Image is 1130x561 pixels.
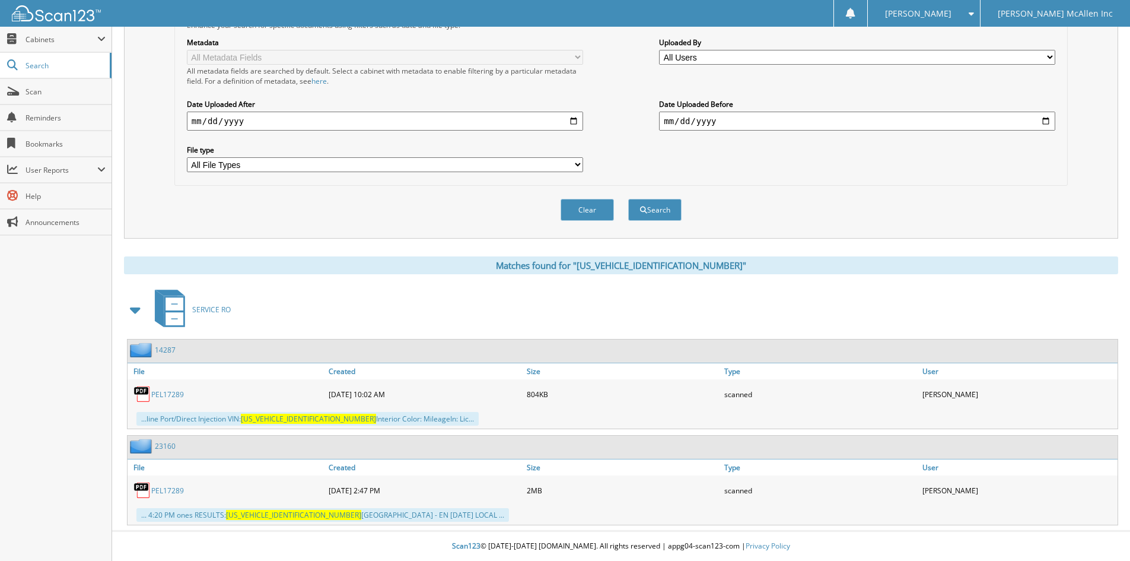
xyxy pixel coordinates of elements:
a: SERVICE RO [148,286,231,333]
div: ... 4:20 PM ones RESULTS: [GEOGRAPHIC_DATA] - EN [DATE] LOCAL ... [136,508,509,522]
input: start [187,112,583,131]
span: Reminders [26,113,106,123]
img: PDF.png [133,481,151,499]
a: here [311,76,327,86]
span: [US_VEHICLE_IDENTIFICATION_NUMBER] [241,414,376,424]
a: Size [524,363,722,379]
div: All metadata fields are searched by default. Select a cabinet with metadata to enable filtering b... [187,66,583,86]
a: File [128,363,326,379]
a: Size [524,459,722,476]
img: scan123-logo-white.svg [12,5,101,21]
button: Search [628,199,682,221]
label: Uploaded By [659,37,1055,47]
iframe: Chat Widget [1071,504,1130,561]
label: Metadata [187,37,583,47]
input: end [659,112,1055,131]
img: folder2.png [130,439,155,454]
div: [PERSON_NAME] [919,478,1118,502]
span: Bookmarks [26,139,106,149]
div: [DATE] 2:47 PM [326,478,524,502]
div: 2MB [524,478,722,502]
span: Cabinets [26,34,97,45]
a: Type [721,363,919,379]
a: 14287 [155,345,176,355]
a: PEL17289 [151,389,184,400]
span: SERVICE RO [192,305,231,315]
span: Search [26,61,104,71]
div: © [DATE]-[DATE] [DOMAIN_NAME]. All rights reserved | appg04-scan123-com | [112,532,1130,561]
div: 804KB [524,382,722,406]
button: Clear [561,199,614,221]
label: File type [187,145,583,155]
span: [PERSON_NAME] [885,10,951,17]
a: Created [326,363,524,379]
div: ...line Port/Direct Injection VIN: Interior Color: MileageIn: Lic... [136,412,479,426]
span: User Reports [26,165,97,175]
a: 23160 [155,441,176,451]
a: User [919,459,1118,476]
a: PEL17289 [151,486,184,496]
a: File [128,459,326,476]
img: folder2.png [130,343,155,357]
span: Scan [26,87,106,97]
div: scanned [721,478,919,502]
span: [PERSON_NAME] McAllen Inc [998,10,1113,17]
a: Type [721,459,919,476]
span: Announcements [26,217,106,227]
label: Date Uploaded Before [659,99,1055,109]
div: scanned [721,382,919,406]
a: User [919,363,1118,379]
span: Scan123 [452,541,480,551]
div: Matches found for "[US_VEHICLE_IDENTIFICATION_NUMBER]" [124,256,1118,274]
div: [DATE] 10:02 AM [326,382,524,406]
label: Date Uploaded After [187,99,583,109]
span: Help [26,191,106,201]
a: Privacy Policy [746,541,790,551]
img: PDF.png [133,385,151,403]
span: [US_VEHICLE_IDENTIFICATION_NUMBER] [226,510,361,520]
a: Created [326,459,524,476]
div: [PERSON_NAME] [919,382,1118,406]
